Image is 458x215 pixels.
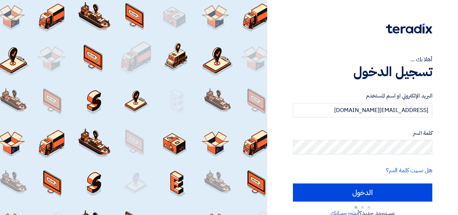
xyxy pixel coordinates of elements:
[293,103,432,117] input: أدخل بريد العمل الإلكتروني او اسم المستخدم الخاص بك ...
[293,129,432,137] label: كلمة السر
[293,64,432,80] h1: تسجيل الدخول
[293,92,432,100] label: البريد الإلكتروني او اسم المستخدم
[293,55,432,64] div: أهلا بك ...
[386,166,432,175] a: هل نسيت كلمة السر؟
[293,183,432,202] input: الدخول
[386,24,432,34] img: Teradix logo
